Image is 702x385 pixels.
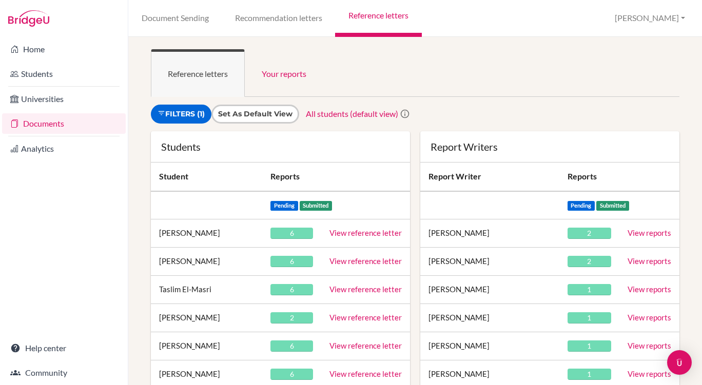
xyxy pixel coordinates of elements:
[151,248,262,276] td: [PERSON_NAME]
[596,201,629,211] span: Submitted
[218,109,292,119] input: Set as default view
[420,163,559,191] th: Report Writer
[568,284,611,295] div: 1
[420,304,559,332] td: [PERSON_NAME]
[420,332,559,360] td: [PERSON_NAME]
[628,313,671,322] a: View reports
[420,219,559,248] td: [PERSON_NAME]
[329,369,402,378] a: View reference letter
[151,163,262,191] th: Student
[262,163,410,191] th: Reports
[559,163,619,191] th: Reports
[568,256,611,267] div: 2
[151,219,262,248] td: [PERSON_NAME]
[568,369,611,380] div: 1
[2,338,126,358] a: Help center
[628,285,671,294] a: View reports
[610,9,690,28] button: [PERSON_NAME]
[420,248,559,276] td: [PERSON_NAME]
[329,228,402,237] a: View reference letter
[300,201,333,211] span: Submitted
[2,39,126,59] a: Home
[329,341,402,350] a: View reference letter
[270,340,313,352] div: 6
[329,256,402,266] a: View reference letter
[270,369,313,380] div: 6
[151,276,262,304] td: Taslim El-Masri
[270,284,313,295] div: 6
[420,276,559,304] td: [PERSON_NAME]
[568,312,611,323] div: 1
[270,201,298,211] span: Pending
[161,141,400,152] div: Students
[329,285,402,294] a: View reference letter
[628,228,671,237] a: View reports
[568,340,611,352] div: 1
[151,105,211,124] a: Filters (1)
[151,304,262,332] td: [PERSON_NAME]
[270,312,313,323] div: 2
[2,138,126,159] a: Analytics
[245,49,323,97] a: Your reports
[2,113,126,134] a: Documents
[329,313,402,322] a: View reference letter
[306,109,398,118] a: All students (default view)
[8,10,49,27] img: Bridge-U
[568,228,611,239] div: 2
[628,341,671,350] a: View reports
[568,201,595,211] span: Pending
[667,350,692,375] div: Open Intercom Messenger
[151,332,262,360] td: [PERSON_NAME]
[2,362,126,383] a: Community
[628,256,671,266] a: View reports
[270,256,313,267] div: 6
[431,141,669,152] div: Report Writers
[270,228,313,239] div: 6
[628,369,671,378] a: View reports
[2,89,126,109] a: Universities
[151,49,245,97] a: Reference letters
[2,64,126,84] a: Students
